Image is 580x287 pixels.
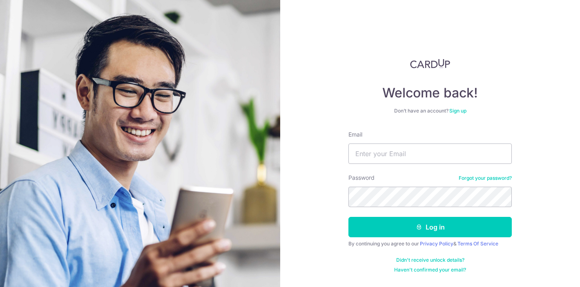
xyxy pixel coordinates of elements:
[394,267,466,273] a: Haven't confirmed your email?
[396,257,464,263] a: Didn't receive unlock details?
[457,241,498,247] a: Terms Of Service
[348,108,512,114] div: Don’t have an account?
[348,143,512,164] input: Enter your Email
[449,108,466,114] a: Sign up
[459,175,512,181] a: Forgot your password?
[420,241,453,247] a: Privacy Policy
[348,217,512,237] button: Log in
[410,59,450,68] img: CardUp Logo
[348,130,362,139] label: Email
[348,174,375,182] label: Password
[348,85,512,101] h4: Welcome back!
[348,241,512,247] div: By continuing you agree to our &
